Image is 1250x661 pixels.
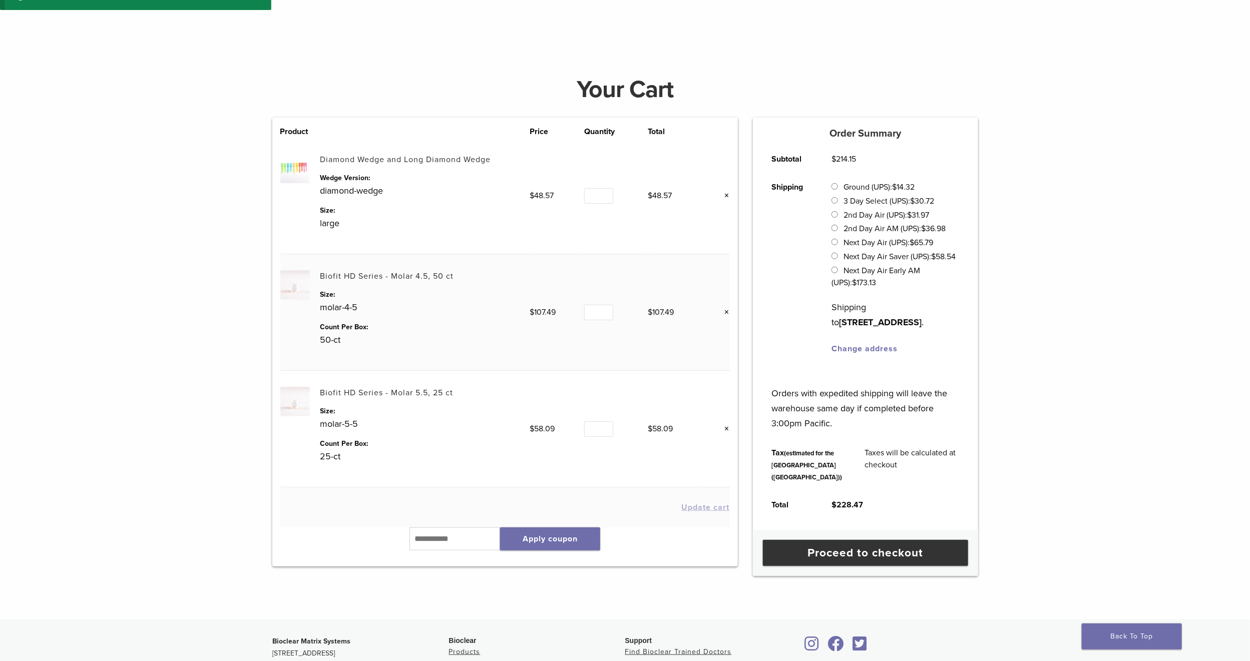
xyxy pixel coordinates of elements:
[530,424,534,434] span: $
[320,416,530,431] p: molar-5-5
[320,289,530,300] dt: Size:
[931,252,956,262] bdi: 58.54
[648,307,653,317] span: $
[831,154,836,164] span: $
[320,322,530,332] dt: Count Per Box:
[320,173,530,183] dt: Wedge Version:
[682,503,730,511] button: Update cart
[760,173,820,363] th: Shipping
[844,252,956,262] label: Next Day Air Saver (UPS):
[831,266,920,288] label: Next Day Air Early AM (UPS):
[892,182,897,192] span: $
[320,205,530,216] dt: Size:
[530,307,534,317] span: $
[850,642,871,652] a: Bioclear
[648,191,653,201] span: $
[910,238,933,248] bdi: 65.79
[320,406,530,416] dt: Size:
[449,636,477,644] span: Bioclear
[760,145,820,173] th: Subtotal
[931,252,936,262] span: $
[760,439,854,491] th: Tax
[910,196,934,206] bdi: 30.72
[892,182,915,192] bdi: 14.32
[844,224,946,234] label: 2nd Day Air AM (UPS):
[760,491,820,519] th: Total
[648,307,674,317] bdi: 107.49
[273,637,351,645] strong: Bioclear Matrix Systems
[717,422,730,435] a: Remove this item
[530,191,554,201] bdi: 48.57
[648,126,703,138] th: Total
[717,189,730,202] a: Remove this item
[771,449,842,481] small: (estimated for the [GEOGRAPHIC_DATA] ([GEOGRAPHIC_DATA]))
[717,306,730,319] a: Remove this item
[831,500,837,510] span: $
[320,155,491,165] a: Diamond Wedge and Long Diamond Wedge
[844,238,933,248] label: Next Day Air (UPS):
[625,647,732,656] a: Find Bioclear Trained Doctors
[910,238,914,248] span: $
[839,317,922,328] strong: [STREET_ADDRESS]
[907,210,912,220] span: $
[320,183,530,198] p: diamond-wedge
[763,540,968,566] a: Proceed to checkout
[280,154,310,183] img: Diamond Wedge and Long Diamond Wedge
[921,224,946,234] bdi: 36.98
[530,307,556,317] bdi: 107.49
[320,300,530,315] p: molar-4-5
[280,270,310,300] img: Biofit HD Series - Molar 4.5, 50 ct
[648,424,673,434] bdi: 58.09
[831,154,856,164] bdi: 214.15
[265,78,986,102] h1: Your Cart
[530,191,534,201] span: $
[831,300,959,330] p: Shipping to .
[320,438,530,449] dt: Count Per Box:
[530,424,555,434] bdi: 58.09
[854,439,971,491] td: Taxes will be calculated at checkout
[648,191,672,201] bdi: 48.57
[831,500,863,510] bdi: 228.47
[852,278,876,288] bdi: 173.13
[852,278,857,288] span: $
[500,527,600,550] button: Apply coupon
[921,224,926,234] span: $
[449,647,481,656] a: Products
[320,332,530,347] p: 50-ct
[625,636,652,644] span: Support
[648,424,653,434] span: $
[320,216,530,231] p: large
[801,642,822,652] a: Bioclear
[530,126,584,138] th: Price
[771,371,959,431] p: Orders with expedited shipping will leave the warehouse same day if completed before 3:00pm Pacific.
[753,128,978,140] h5: Order Summary
[844,182,915,192] label: Ground (UPS):
[320,449,530,464] p: 25-ct
[907,210,929,220] bdi: 31.97
[831,344,898,354] a: Change address
[584,126,648,138] th: Quantity
[320,388,454,398] a: Biofit HD Series - Molar 5.5, 25 ct
[824,642,848,652] a: Bioclear
[1082,623,1182,649] a: Back To Top
[320,271,454,281] a: Biofit HD Series - Molar 4.5, 50 ct
[280,126,320,138] th: Product
[844,210,929,220] label: 2nd Day Air (UPS):
[280,387,310,416] img: Biofit HD Series - Molar 5.5, 25 ct
[844,196,934,206] label: 3 Day Select (UPS):
[910,196,915,206] span: $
